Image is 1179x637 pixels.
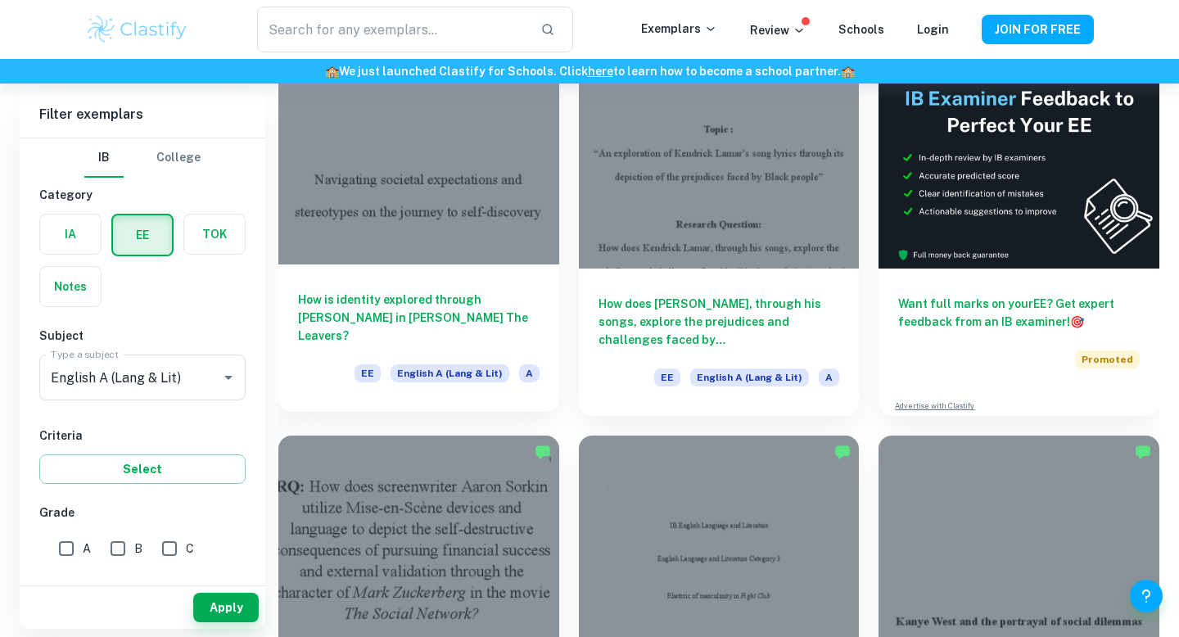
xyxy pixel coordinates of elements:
[1075,350,1140,368] span: Promoted
[654,368,680,386] span: EE
[51,347,119,361] label: Type a subject
[184,215,245,254] button: TOK
[40,215,101,254] button: IA
[193,593,259,622] button: Apply
[838,23,884,36] a: Schools
[113,215,172,255] button: EE
[690,368,809,386] span: English A (Lang & Lit)
[39,427,246,445] h6: Criteria
[20,92,265,138] h6: Filter exemplars
[895,400,974,412] a: Advertise with Clastify
[579,58,860,416] a: How does [PERSON_NAME], through his songs, explore the prejudices and challenges faced by [DEMOGR...
[83,540,91,558] span: A
[519,364,540,382] span: A
[217,366,240,389] button: Open
[39,454,246,484] button: Select
[1130,580,1163,612] button: Help and Feedback
[85,13,189,46] img: Clastify logo
[982,15,1094,44] button: JOIN FOR FREE
[841,65,855,78] span: 🏫
[84,138,201,178] div: Filter type choice
[834,444,851,460] img: Marked
[84,138,124,178] button: IB
[535,444,551,460] img: Marked
[134,540,142,558] span: B
[1135,444,1151,460] img: Marked
[355,364,381,382] span: EE
[39,186,246,204] h6: Category
[819,368,839,386] span: A
[298,291,540,345] h6: How is identity explored through [PERSON_NAME] in [PERSON_NAME] The Leavers?
[39,327,246,345] h6: Subject
[3,62,1176,80] h6: We just launched Clastify for Schools. Click to learn how to become a school partner.
[278,58,559,416] a: How is identity explored through [PERSON_NAME] in [PERSON_NAME] The Leavers?EEEnglish A (Lang & L...
[917,23,949,36] a: Login
[1070,315,1084,328] span: 🎯
[588,65,613,78] a: here
[186,540,194,558] span: C
[879,58,1159,416] a: Want full marks on yourEE? Get expert feedback from an IB examiner!PromotedAdvertise with Clastify
[641,20,717,38] p: Exemplars
[599,295,840,349] h6: How does [PERSON_NAME], through his songs, explore the prejudices and challenges faced by [DEMOGR...
[750,21,806,39] p: Review
[40,267,101,306] button: Notes
[898,295,1140,331] h6: Want full marks on your EE ? Get expert feedback from an IB examiner!
[39,504,246,522] h6: Grade
[257,7,527,52] input: Search for any exemplars...
[879,58,1159,269] img: Thumbnail
[156,138,201,178] button: College
[325,65,339,78] span: 🏫
[391,364,509,382] span: English A (Lang & Lit)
